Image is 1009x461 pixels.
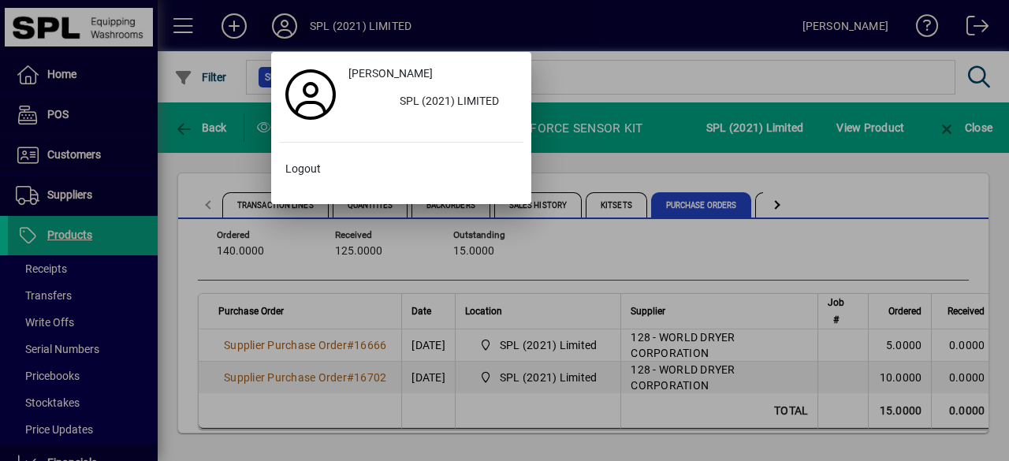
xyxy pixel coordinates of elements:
span: Logout [285,161,321,177]
button: Logout [279,155,523,184]
div: SPL (2021) LIMITED [387,88,523,117]
span: [PERSON_NAME] [348,65,433,82]
a: [PERSON_NAME] [342,60,523,88]
a: Profile [279,80,342,109]
button: SPL (2021) LIMITED [342,88,523,117]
